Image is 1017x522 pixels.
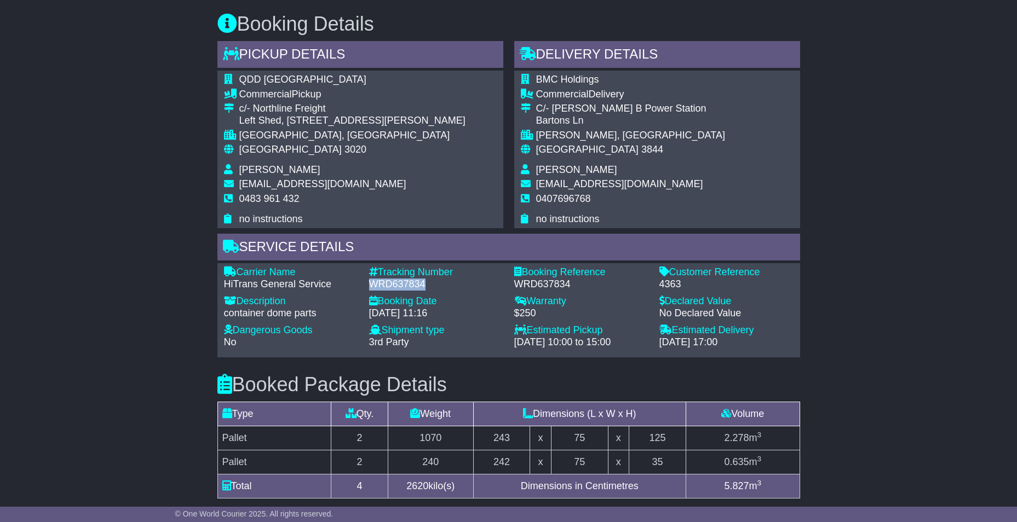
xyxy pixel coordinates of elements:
span: [PERSON_NAME] [239,164,320,175]
sup: 3 [757,479,761,487]
span: Commercial [536,89,589,100]
div: Dangerous Goods [224,324,358,337]
td: x [608,450,629,474]
div: Shipment type [369,324,503,337]
div: [PERSON_NAME], [GEOGRAPHIC_DATA] [536,130,725,142]
td: Total [217,474,331,498]
div: Delivery [536,89,725,101]
span: no instructions [239,213,303,224]
td: 35 [629,450,686,474]
div: Booking Reference [514,266,648,279]
td: 1070 [388,426,473,450]
div: Tracking Number [369,266,503,279]
span: 5.827 [724,480,749,491]
h3: Booking Details [217,13,800,35]
span: 2620 [406,480,428,491]
td: x [530,450,551,474]
span: 0407696768 [536,193,591,204]
div: Customer Reference [659,266,794,279]
td: Dimensions in Centimetres [473,474,686,498]
td: 75 [551,426,608,450]
td: m [686,426,800,450]
td: x [608,426,629,450]
div: Delivery Details [514,41,800,71]
td: 2 [331,426,388,450]
span: 3rd Party [369,337,409,347]
div: Service Details [217,234,800,263]
td: Qty. [331,402,388,426]
div: Booking Date [369,295,503,308]
td: 2 [331,450,388,474]
div: Left Shed, [STREET_ADDRESS][PERSON_NAME] [239,115,466,127]
div: [DATE] 11:16 [369,308,503,320]
span: No [224,337,237,347]
span: [EMAIL_ADDRESS][DOMAIN_NAME] [536,178,703,189]
div: c/- Northline Freight [239,103,466,115]
div: Warranty [514,295,648,308]
span: 2.278 [724,432,749,443]
div: C/- [PERSON_NAME] B Power Station [536,103,725,115]
div: Pickup [239,89,466,101]
td: m [686,474,800,498]
td: kilo(s) [388,474,473,498]
div: Description [224,295,358,308]
div: Bartons Ln [536,115,725,127]
span: BMC Holdings [536,74,599,85]
td: x [530,426,551,450]
span: Commercial [239,89,292,100]
td: m [686,450,800,474]
td: 125 [629,426,686,450]
span: [GEOGRAPHIC_DATA] [239,144,342,155]
div: WRD637834 [369,279,503,291]
div: Carrier Name [224,266,358,279]
span: QDD [GEOGRAPHIC_DATA] [239,74,366,85]
div: container dome parts [224,308,358,320]
td: 240 [388,450,473,474]
div: WRD637834 [514,279,648,291]
span: no instructions [536,213,600,224]
td: 4 [331,474,388,498]
span: © One World Courier 2025. All rights reserved. [175,509,334,518]
span: 0.635 [724,456,749,467]
span: [EMAIL_ADDRESS][DOMAIN_NAME] [239,178,406,189]
h3: Booked Package Details [217,374,800,396]
td: Weight [388,402,473,426]
div: Estimated Pickup [514,324,648,337]
div: No Declared Value [659,308,794,320]
td: Pallet [217,450,331,474]
div: [GEOGRAPHIC_DATA], [GEOGRAPHIC_DATA] [239,130,466,142]
td: 75 [551,450,608,474]
td: 243 [473,426,530,450]
span: 3844 [641,144,663,155]
div: Pickup Details [217,41,503,71]
div: [DATE] 17:00 [659,337,794,349]
div: [DATE] 10:00 to 15:00 [514,337,648,349]
sup: 3 [757,455,761,463]
sup: 3 [757,431,761,439]
span: [PERSON_NAME] [536,164,617,175]
td: Type [217,402,331,426]
div: Declared Value [659,295,794,308]
div: HiTrans General Service [224,279,358,291]
div: 4363 [659,279,794,291]
td: Volume [686,402,800,426]
td: Dimensions (L x W x H) [473,402,686,426]
div: Estimated Delivery [659,324,794,337]
span: 0483 961 432 [239,193,300,204]
td: Pallet [217,426,331,450]
span: 3020 [344,144,366,155]
span: [GEOGRAPHIC_DATA] [536,144,639,155]
div: $250 [514,308,648,320]
td: 242 [473,450,530,474]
